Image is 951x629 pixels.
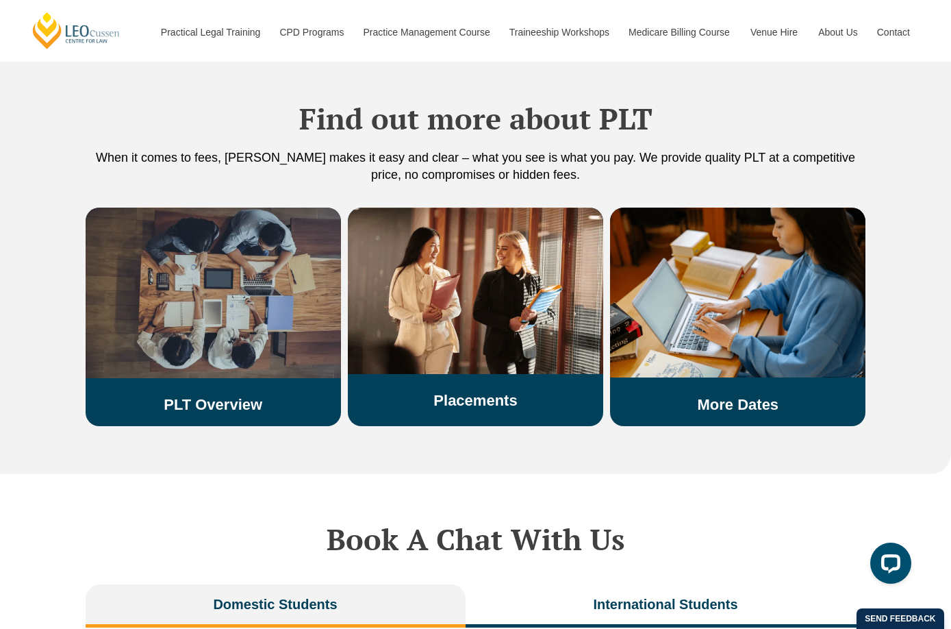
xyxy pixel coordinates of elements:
a: [PERSON_NAME] Centre for Law [31,11,122,50]
a: Venue Hire [740,3,808,62]
h2: Find out more about PLT [86,101,866,136]
a: Placements [433,392,517,409]
a: Practical Legal Training [151,3,270,62]
img: plt placements [348,208,603,374]
a: CPD Programs [269,3,353,62]
p: When it comes to fees, [PERSON_NAME] makes it easy and clear – what you see is what you pay. We p... [86,149,866,184]
iframe: LiveChat chat widget [859,537,917,595]
h2: Book A Chat With Us [86,522,866,556]
a: PLT Overview [164,396,262,413]
a: Practice Management Course [353,3,499,62]
a: More Dates [698,396,779,413]
a: Contact [867,3,920,62]
span: International Students [593,595,737,614]
span: Domestic Students [213,595,337,614]
a: Traineeship Workshops [499,3,618,62]
a: About Us [808,3,867,62]
a: Medicare Billing Course [618,3,740,62]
